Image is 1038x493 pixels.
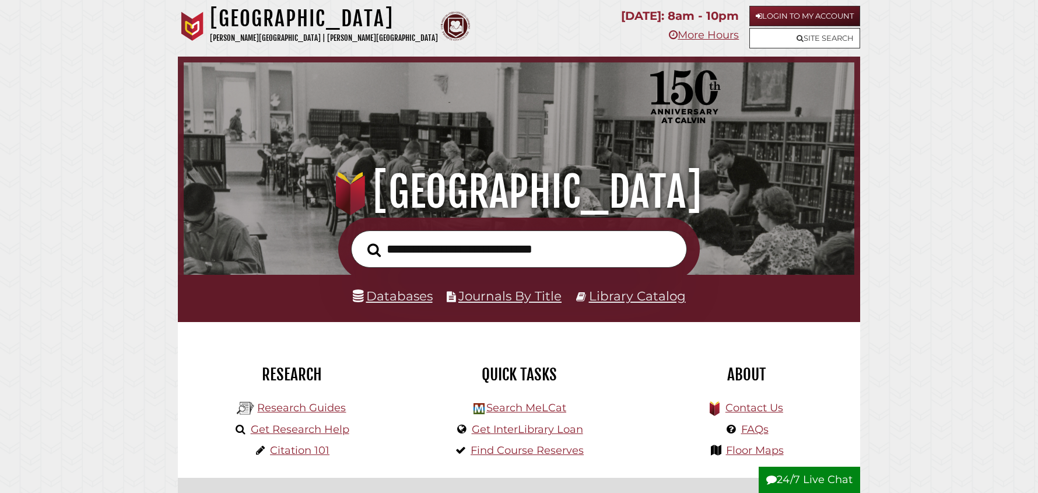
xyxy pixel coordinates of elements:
[178,12,207,41] img: Calvin University
[474,403,485,414] img: Hekman Library Logo
[210,6,438,32] h1: [GEOGRAPHIC_DATA]
[749,6,860,26] a: Login to My Account
[472,423,583,436] a: Get InterLibrary Loan
[589,288,686,303] a: Library Catalog
[471,444,584,457] a: Find Course Reserves
[458,288,562,303] a: Journals By Title
[270,444,329,457] a: Citation 101
[725,401,783,414] a: Contact Us
[199,166,839,218] h1: [GEOGRAPHIC_DATA]
[187,365,397,384] h2: Research
[441,12,470,41] img: Calvin Theological Seminary
[257,401,346,414] a: Research Guides
[210,32,438,45] p: [PERSON_NAME][GEOGRAPHIC_DATA] | [PERSON_NAME][GEOGRAPHIC_DATA]
[362,240,387,261] button: Search
[367,243,381,257] i: Search
[669,29,739,41] a: More Hours
[414,365,624,384] h2: Quick Tasks
[486,401,566,414] a: Search MeLCat
[621,6,739,26] p: [DATE]: 8am - 10pm
[641,365,851,384] h2: About
[741,423,769,436] a: FAQs
[251,423,349,436] a: Get Research Help
[353,288,433,303] a: Databases
[726,444,784,457] a: Floor Maps
[237,400,254,417] img: Hekman Library Logo
[749,28,860,48] a: Site Search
